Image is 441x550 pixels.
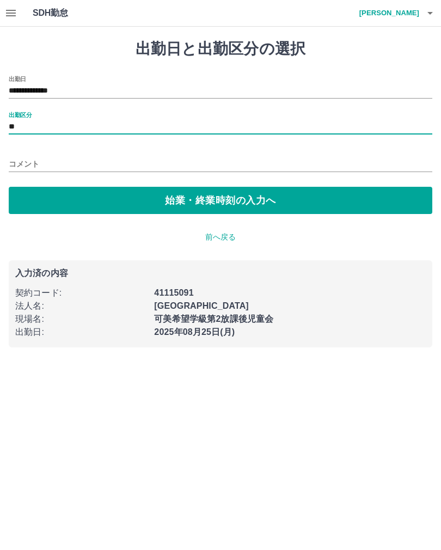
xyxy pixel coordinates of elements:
[154,327,235,337] b: 2025年08月25日(月)
[154,314,273,323] b: 可美希望学級第2放課後児童会
[9,75,26,83] label: 出勤日
[15,313,148,326] p: 現場名 :
[9,40,432,58] h1: 出勤日と出勤区分の選択
[15,300,148,313] p: 法人名 :
[9,111,32,119] label: 出勤区分
[154,288,193,297] b: 41115091
[9,187,432,214] button: 始業・終業時刻の入力へ
[15,326,148,339] p: 出勤日 :
[15,286,148,300] p: 契約コード :
[9,231,432,243] p: 前へ戻る
[154,301,249,310] b: [GEOGRAPHIC_DATA]
[15,269,426,278] p: 入力済の内容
